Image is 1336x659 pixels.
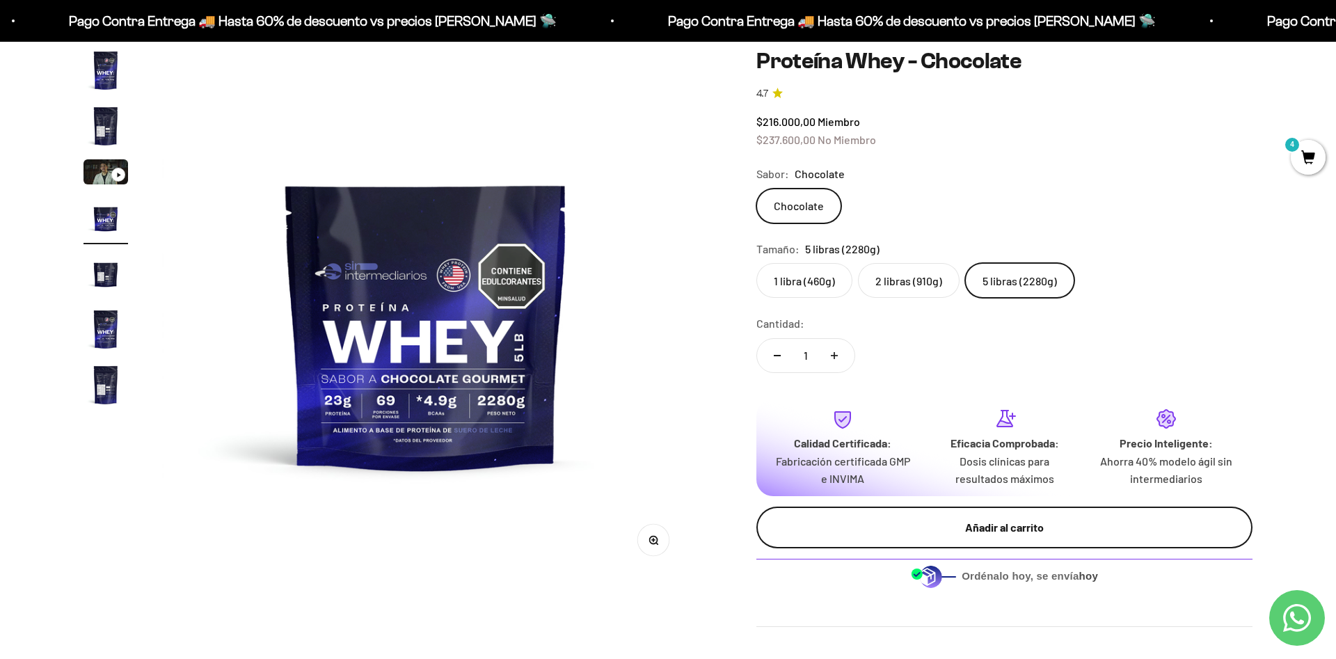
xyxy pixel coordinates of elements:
span: 5 libras (2280g) [805,240,880,258]
img: Despacho sin intermediarios [911,565,956,588]
button: Añadir al carrito [756,507,1252,548]
p: Ahorra 40% modelo ágil sin intermediarios [1097,452,1236,488]
span: No Miembro [818,133,876,146]
img: Proteína Whey - Chocolate [83,48,128,93]
div: Añadir al carrito [784,518,1225,537]
a: 4 [1291,151,1326,166]
button: Ir al artículo 4 [83,196,128,244]
span: 4.7 [756,86,768,102]
h1: Proteína Whey - Chocolate [756,48,1252,74]
button: Aumentar cantidad [814,339,854,372]
span: Miembro [818,115,860,128]
strong: Precio Inteligente: [1120,436,1213,450]
a: 4.74.7 de 5.0 estrellas [756,86,1252,102]
p: Pago Contra Entrega 🚚 Hasta 60% de descuento vs precios [PERSON_NAME] 🛸 [67,10,555,32]
b: hoy [1079,570,1098,582]
strong: Eficacia Comprobada: [951,436,1059,450]
p: Fabricación certificada GMP e INVIMA [773,452,912,488]
label: Cantidad: [756,315,804,333]
span: $216.000,00 [756,115,816,128]
legend: Sabor: [756,165,789,183]
mark: 4 [1284,136,1301,153]
button: Ir al artículo 5 [83,251,128,300]
span: Ordénalo hoy, se envía [962,569,1098,584]
button: Ir al artículo 2 [83,104,128,152]
strong: Calidad Certificada: [794,436,891,450]
button: Ir al artículo 3 [83,159,128,189]
button: Reducir cantidad [757,339,797,372]
p: Dosis clínicas para resultados máximos [935,452,1074,488]
legend: Tamaño: [756,240,800,258]
button: Ir al artículo 7 [83,363,128,411]
img: Proteína Whey - Chocolate [162,48,690,576]
img: Proteína Whey - Chocolate [83,196,128,240]
p: Pago Contra Entrega 🚚 Hasta 60% de descuento vs precios [PERSON_NAME] 🛸 [666,10,1154,32]
img: Proteína Whey - Chocolate [83,251,128,296]
img: Proteína Whey - Chocolate [83,363,128,407]
span: $237.600,00 [756,133,816,146]
img: Proteína Whey - Chocolate [83,307,128,351]
span: Chocolate [795,165,845,183]
img: Proteína Whey - Chocolate [83,104,128,148]
button: Ir al artículo 1 [83,48,128,97]
button: Ir al artículo 6 [83,307,128,356]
